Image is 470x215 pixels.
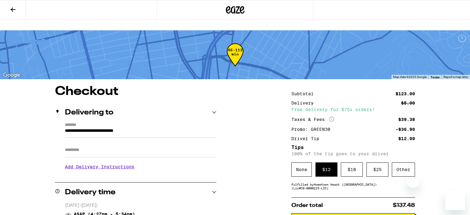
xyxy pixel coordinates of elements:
div: Promo: GREEN30 [291,127,335,131]
div: -$36.90 [396,127,415,131]
a: Open this area in Google Maps (opens a new window) [2,71,22,79]
img: Google [2,71,22,79]
h2: Delivery time [65,189,116,196]
h5: Tips [291,145,415,150]
p: [DATE] ([DATE]) [65,203,216,209]
a: Report a map error [443,75,468,79]
div: None [291,162,312,177]
p: We'll contact you at [PHONE_NUMBER] when we arrive [65,174,216,179]
div: $12.00 [398,136,415,141]
div: Subtotal [291,92,318,96]
div: $ 12 [315,162,337,177]
div: Driver Tip [291,136,324,141]
div: $5.00 [401,101,415,105]
p: 100% of the tip goes to your driver [291,151,415,156]
span: Order total [291,203,323,208]
iframe: Close message [407,175,419,188]
div: $123.00 [396,92,415,96]
h1: Checkout [55,85,216,98]
div: Delivery [291,101,318,105]
span: Map data ©2025 Google [393,75,427,79]
a: Terms [430,75,440,79]
div: $ 18 [341,162,363,177]
div: Taxes & Fees [291,117,334,122]
div: Other [392,162,415,177]
div: Fulfilled by Hometown Heart ([GEOGRAPHIC_DATA]) (Lic# C9-0000215-LIC ) [291,183,415,190]
div: Free delivery for $75+ orders! [291,107,415,112]
iframe: Button to launch messaging window [445,190,465,210]
span: $137.48 [393,203,415,208]
h3: Add Delivery Instructions [65,160,216,174]
div: $ 25 [366,162,388,177]
div: 46-113 min [227,48,243,71]
h2: Delivering to [65,109,113,116]
div: $39.38 [398,117,415,122]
